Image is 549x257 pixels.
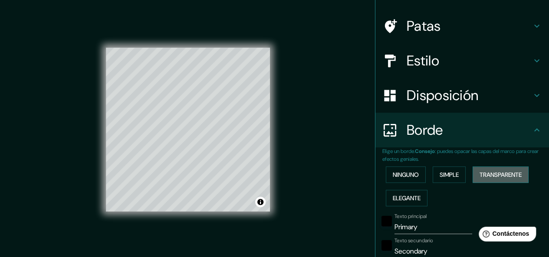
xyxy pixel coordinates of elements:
font: Consejo [415,148,435,155]
button: Activar o desactivar atribución [255,197,266,207]
button: Elegante [386,190,427,206]
button: Ninguno [386,166,426,183]
div: Estilo [375,43,549,78]
font: Ninguno [393,171,419,179]
button: negro [381,216,392,226]
button: Simple [433,166,466,183]
font: Texto secundario [394,237,433,244]
font: Borde [407,121,443,139]
font: Transparente [480,171,522,179]
font: Elige un borde. [382,148,415,155]
div: Borde [375,113,549,147]
div: Patas [375,9,549,43]
font: : puedes opacar las capas del marco para crear efectos geniales. [382,148,539,163]
font: Disposición [407,86,478,104]
iframe: Lanzador de widgets de ayuda [472,223,539,247]
button: Transparente [473,166,529,183]
font: Simple [440,171,459,179]
font: Estilo [407,52,439,70]
font: Patas [407,17,441,35]
div: Disposición [375,78,549,113]
font: Texto principal [394,213,427,220]
button: negro [381,240,392,250]
font: Elegante [393,194,421,202]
